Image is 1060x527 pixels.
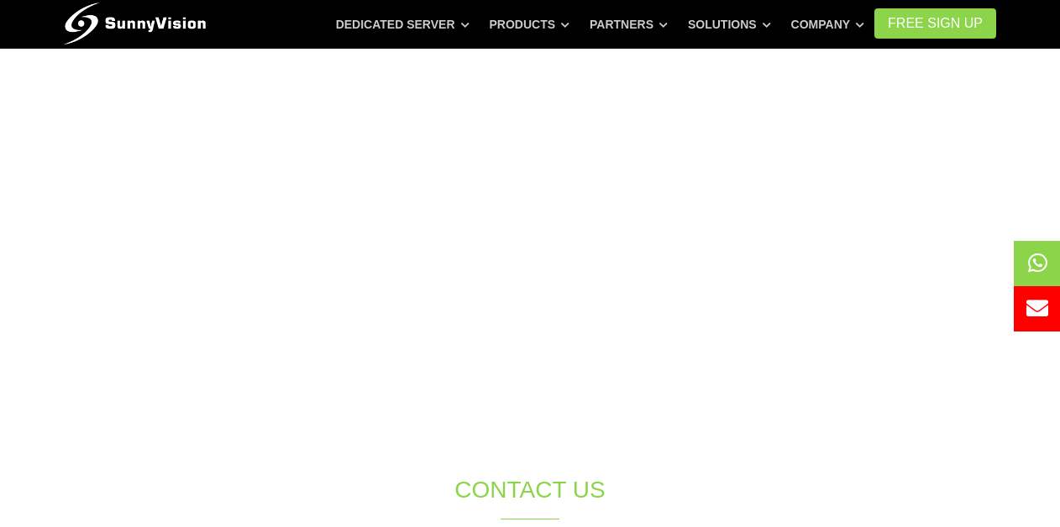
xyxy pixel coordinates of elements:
a: Partners [590,9,668,39]
a: FREE Sign Up [874,8,996,39]
h1: Contact Us [250,473,810,506]
a: Products [489,9,569,39]
a: Solutions [688,9,771,39]
a: Company [791,9,865,39]
a: Dedicated Server [336,9,470,39]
